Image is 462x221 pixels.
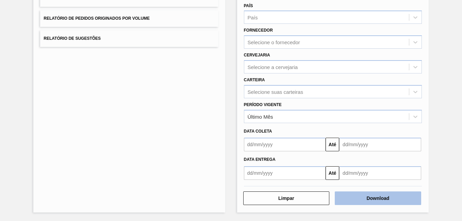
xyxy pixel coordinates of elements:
label: País [244,3,253,8]
span: Relatório de Sugestões [44,36,101,41]
input: dd/mm/yyyy [244,166,326,180]
label: Cervejaria [244,53,270,57]
input: dd/mm/yyyy [339,166,421,180]
div: País [248,15,258,20]
label: Carteira [244,78,265,82]
div: Último Mês [248,114,273,119]
span: Relatório de Pedidos Originados por Volume [44,16,150,21]
div: Selecione a cervejaria [248,64,298,70]
button: Relatório de Sugestões [40,30,218,47]
label: Período Vigente [244,102,282,107]
div: Selecione suas carteiras [248,89,303,95]
input: dd/mm/yyyy [339,138,421,151]
label: Fornecedor [244,28,273,33]
button: Limpar [243,191,330,205]
span: Data coleta [244,129,272,134]
button: Até [326,138,339,151]
span: Data Entrega [244,157,276,162]
button: Relatório de Pedidos Originados por Volume [40,10,218,27]
button: Download [335,191,421,205]
button: Até [326,166,339,180]
input: dd/mm/yyyy [244,138,326,151]
div: Selecione o fornecedor [248,39,300,45]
